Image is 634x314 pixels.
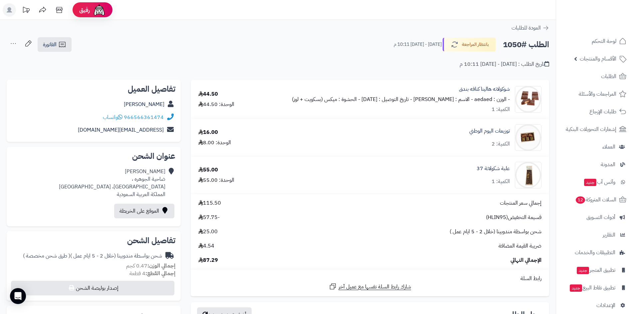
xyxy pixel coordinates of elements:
[413,95,473,103] small: - الاسم : [PERSON_NAME]
[575,196,585,204] span: 12
[59,168,165,198] div: [PERSON_NAME] ضاحية الجوهره ، [GEOGRAPHIC_DATA]، [GEOGRAPHIC_DATA] المملكة العربية السعودية
[560,121,630,137] a: إشعارات التحويلات البنكية
[460,60,549,68] div: تاريخ الطلب : [DATE] - [DATE] 10:11 م
[18,3,34,18] a: تحديثات المنصة
[560,227,630,243] a: التقارير
[515,86,541,113] img: 1748174496-IMG_3886-90x90.jpeg
[492,106,510,113] div: الكمية: 1
[560,262,630,278] a: تطبيق المتجرجديد
[515,124,541,151] img: 1758547072-WhatsApp%20Image%202025-09-22%20at%204.13.56%20PM%20(1)-90x90.jpeg
[602,142,615,152] span: العملاء
[198,129,218,136] div: 16.00
[560,297,630,313] a: الإعدادات
[198,139,231,147] div: الوحدة: 8.00
[575,195,616,204] span: السلات المتروكة
[586,213,615,222] span: أدوات التسويق
[601,160,615,169] span: المدونة
[579,89,616,99] span: المراجعات والأسئلة
[12,152,175,160] h2: عنوان الشحن
[560,209,630,225] a: أدوات التسويق
[477,165,510,172] a: علبة شكولاتة 37
[576,265,615,275] span: تطبيق المتجر
[43,41,57,49] span: الفاتورة
[492,140,510,148] div: الكمية: 2
[596,301,615,310] span: الإعدادات
[560,104,630,120] a: طلبات الإرجاع
[474,95,510,103] small: - الوزن : aedaed
[126,262,175,270] small: 0.47 كجم
[198,214,220,221] span: -57.75
[198,199,221,207] span: 115.50
[329,282,411,291] a: شارك رابط السلة نفسها مع عميل آخر
[361,95,412,103] small: - تاريخ التوصيل : [DATE]
[114,204,174,218] a: الموقع على الخريطة
[577,267,589,274] span: جديد
[443,38,496,52] button: بانتظار المراجعة
[198,90,218,98] div: 44.50
[603,230,615,240] span: التقارير
[450,228,541,236] span: شحن بواسطة مندوبينا (خلال 2 - 5 ايام عمل )
[12,237,175,245] h2: تفاصيل الشحن
[198,257,218,264] span: 87.29
[38,37,72,52] a: الفاتورة
[583,177,615,187] span: وآتس آب
[78,126,164,134] a: [EMAIL_ADDRESS][DOMAIN_NAME]
[193,275,546,282] div: رابط السلة
[589,107,616,116] span: طلبات الإرجاع
[560,174,630,190] a: وآتس آبجديد
[124,113,164,121] a: 966566361474
[12,85,175,93] h2: تفاصيل العميل
[589,5,628,19] img: logo-2.png
[459,85,510,93] a: شوكولاته هالينا كنافه بندق
[198,242,214,250] span: 4.54
[93,3,106,17] img: ai-face.png
[23,252,162,260] div: شحن بواسطة مندوبينا (خلال 2 - 5 ايام عمل )
[566,125,616,134] span: إشعارات التحويلات البنكية
[10,288,26,304] div: Open Intercom Messenger
[560,157,630,172] a: المدونة
[129,269,175,277] small: 4 قطعة
[560,33,630,49] a: لوحة التحكم
[79,6,90,14] span: رفيق
[560,280,630,296] a: تطبيق نقاط البيعجديد
[560,86,630,102] a: المراجعات والأسئلة
[503,38,549,52] h2: الطلب #1050
[394,41,442,48] small: [DATE] - [DATE] 10:11 م
[198,166,218,174] div: 55.00
[560,139,630,155] a: العملاء
[575,248,615,257] span: التطبيقات والخدمات
[580,54,616,63] span: الأقسام والمنتجات
[569,283,615,292] span: تطبيق نقاط البيع
[511,257,541,264] span: الإجمالي النهائي
[198,101,234,108] div: الوحدة: 44.50
[560,68,630,84] a: الطلبات
[515,162,541,188] img: 1758299202-WhatsApp%20Image%202025-09-19%20at%205.57.52%20PM-90x90.jpeg
[23,252,70,260] span: ( طرق شحن مخصصة )
[492,178,510,185] div: الكمية: 1
[198,176,234,184] div: الوحدة: 55.00
[198,228,218,236] span: 25.00
[592,37,616,46] span: لوحة التحكم
[560,245,630,261] a: التطبيقات والخدمات
[584,179,596,186] span: جديد
[124,100,164,108] a: [PERSON_NAME]
[500,199,541,207] span: إجمالي سعر المنتجات
[145,269,175,277] strong: إجمالي القطع:
[486,214,541,221] span: قسيمة التخفيض(HLIN95)
[570,284,582,292] span: جديد
[499,242,541,250] span: ضريبة القيمة المضافة
[103,113,122,121] a: واتساب
[147,262,175,270] strong: إجمالي الوزن:
[512,24,541,32] span: العودة للطلبات
[560,192,630,208] a: السلات المتروكة12
[338,283,411,291] span: شارك رابط السلة نفسها مع عميل آخر
[601,72,616,81] span: الطلبات
[512,24,549,32] a: العودة للطلبات
[292,95,360,103] small: - الحشوة : ميكس (بسكويت + لوز)
[11,281,174,295] button: إصدار بوليصة الشحن
[469,127,510,135] a: توزيعات اليوم الوطني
